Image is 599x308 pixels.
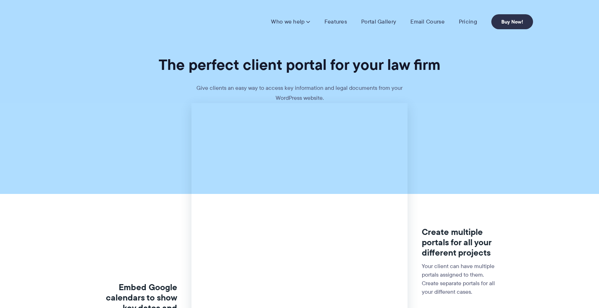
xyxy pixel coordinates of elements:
a: Email Course [410,18,445,25]
h3: Create multiple portals for all your different projects [422,227,500,258]
a: Pricing [459,18,477,25]
a: Features [324,18,347,25]
a: Who we help [271,18,310,25]
p: Your client can have multiple portals assigned to them. Create separate portals for all your diff... [422,262,500,296]
a: Portal Gallery [361,18,396,25]
a: Buy Now! [491,14,533,29]
p: Give clients an easy way to access key information and legal documents from your WordPress website. [193,83,406,103]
